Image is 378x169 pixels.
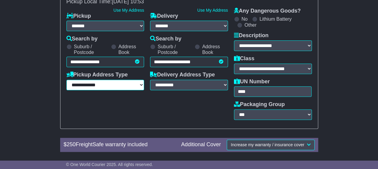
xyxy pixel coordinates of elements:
[234,101,285,108] label: Packaging Group
[241,16,247,22] label: No
[66,72,128,78] label: Pickup Address Type
[61,141,178,148] div: $ FreightSafe warranty included
[234,55,254,62] label: Class
[74,44,108,55] label: Suburb / Postcode
[66,36,98,42] label: Search by
[234,79,270,85] label: UN Number
[150,13,178,19] label: Delivery
[158,44,192,55] label: Suburb / Postcode
[67,141,76,147] span: 250
[197,8,228,13] a: Use My Address
[118,44,144,55] label: Address Book
[234,8,301,14] label: Any Dangerous Goods?
[66,162,153,167] span: © One World Courier 2025. All rights reserved.
[202,44,228,55] label: Address Book
[231,142,304,147] span: Increase my warranty / insurance cover
[178,141,224,148] div: Additional Cover
[113,8,144,13] a: Use My Address
[244,22,257,28] label: Other
[227,140,314,150] button: Increase my warranty / insurance cover
[260,16,292,22] label: Lithium Battery
[234,32,269,39] label: Description
[150,72,215,78] label: Delivery Address Type
[150,36,181,42] label: Search by
[66,13,91,19] label: Pickup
